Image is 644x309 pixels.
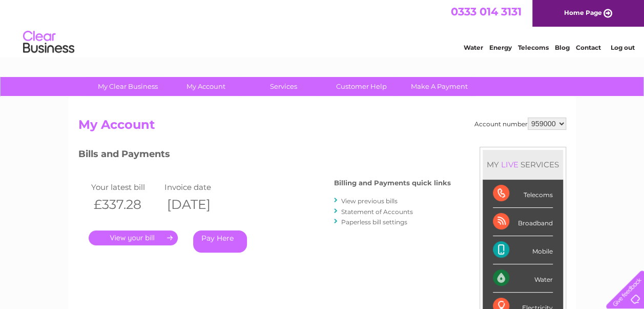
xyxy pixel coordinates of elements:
a: My Clear Business [86,77,170,96]
a: My Account [163,77,248,96]
div: MY SERVICES [483,150,563,179]
div: LIVE [499,160,521,169]
a: Contact [576,44,601,51]
a: Telecoms [518,44,549,51]
h4: Billing and Payments quick links [334,179,451,187]
a: Statement of Accounts [341,208,413,216]
h3: Bills and Payments [78,147,451,165]
a: Log out [610,44,634,51]
a: Energy [489,44,512,51]
a: Paperless bill settings [341,218,407,226]
a: View previous bills [341,197,398,205]
h2: My Account [78,118,566,137]
div: Telecoms [493,180,553,208]
th: [DATE] [162,194,236,215]
div: Account number [474,118,566,130]
a: Services [241,77,326,96]
th: £337.28 [89,194,162,215]
a: Make A Payment [397,77,482,96]
a: Water [464,44,483,51]
a: Customer Help [319,77,404,96]
td: Invoice date [162,180,236,194]
img: logo.png [23,27,75,58]
div: Water [493,264,553,293]
a: Blog [555,44,570,51]
a: Pay Here [193,230,247,253]
a: 0333 014 3131 [451,5,522,18]
div: Broadband [493,208,553,236]
a: . [89,230,178,245]
div: Clear Business is a trading name of Verastar Limited (registered in [GEOGRAPHIC_DATA] No. 3667643... [80,6,565,50]
td: Your latest bill [89,180,162,194]
div: Mobile [493,236,553,264]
